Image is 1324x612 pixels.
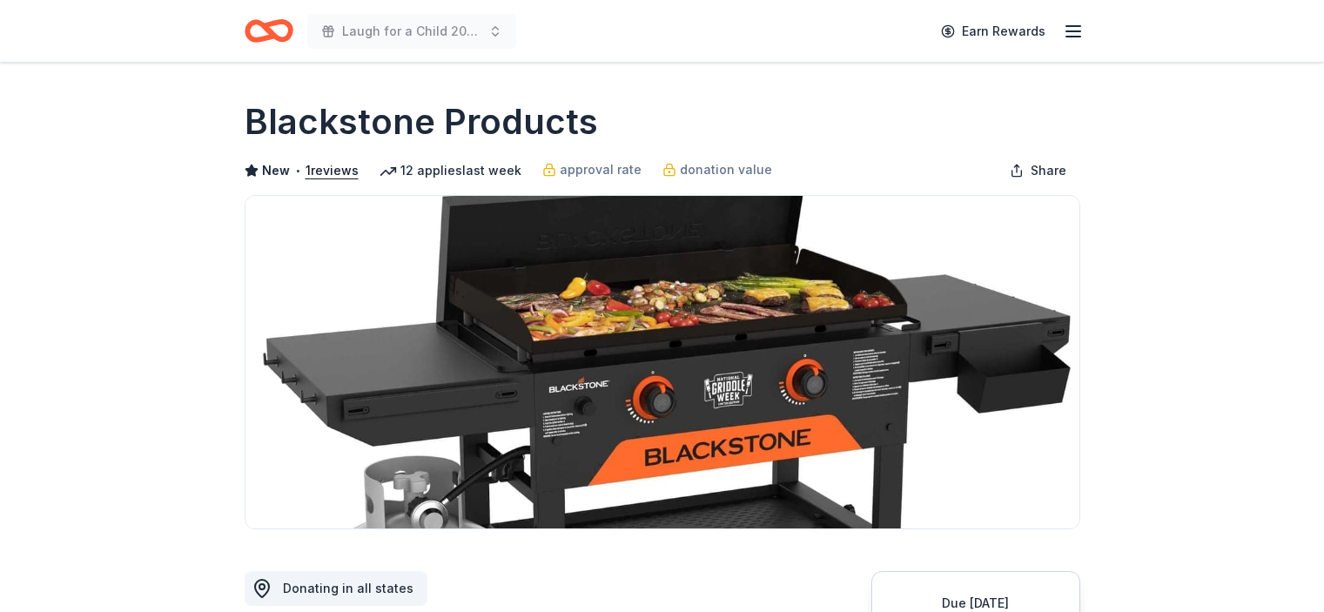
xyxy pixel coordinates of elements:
a: donation value [662,159,772,180]
span: Donating in all states [283,581,413,595]
button: Laugh for a Child 2026 [307,14,516,49]
a: approval rate [542,159,642,180]
span: Laugh for a Child 2026 [342,21,481,42]
a: Home [245,10,293,51]
button: Share [996,153,1080,188]
span: approval rate [560,159,642,180]
span: New [262,160,290,181]
a: Earn Rewards [931,16,1056,47]
img: Image for Blackstone Products [245,196,1079,528]
div: 12 applies last week [380,160,521,181]
span: donation value [680,159,772,180]
span: Share [1031,160,1066,181]
button: 1reviews [306,160,359,181]
span: • [294,164,300,178]
h1: Blackstone Products [245,98,598,146]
